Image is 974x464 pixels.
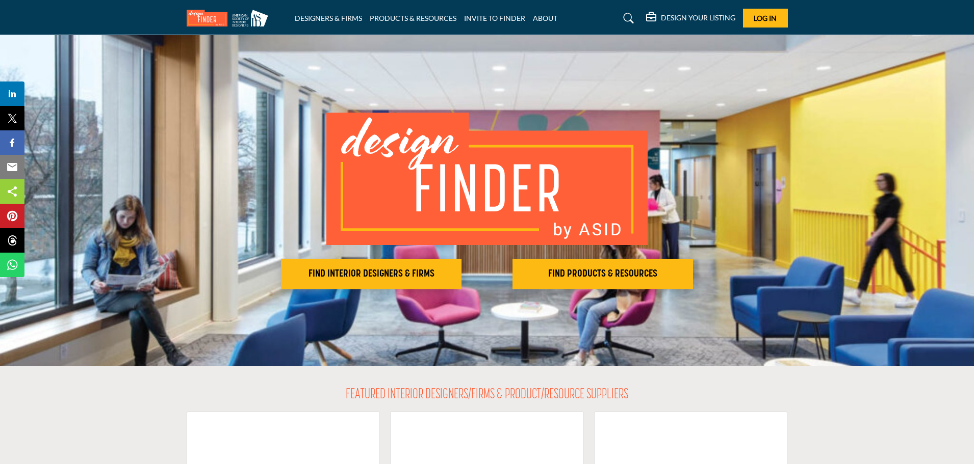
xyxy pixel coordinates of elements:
[754,14,777,22] span: Log In
[646,12,735,24] div: DESIGN YOUR LISTING
[187,10,273,26] img: Site Logo
[281,259,462,289] button: FIND INTERIOR DESIGNERS & FIRMS
[613,10,640,26] a: Search
[661,13,735,22] h5: DESIGN YOUR LISTING
[326,113,648,245] img: image
[370,14,456,22] a: PRODUCTS & RESOURCES
[346,387,628,404] h2: FEATURED INTERIOR DESIGNERS/FIRMS & PRODUCT/RESOURCE SUPPLIERS
[295,14,362,22] a: DESIGNERS & FIRMS
[533,14,557,22] a: ABOUT
[464,14,525,22] a: INVITE TO FINDER
[743,9,788,28] button: Log In
[284,268,458,280] h2: FIND INTERIOR DESIGNERS & FIRMS
[516,268,690,280] h2: FIND PRODUCTS & RESOURCES
[512,259,693,289] button: FIND PRODUCTS & RESOURCES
